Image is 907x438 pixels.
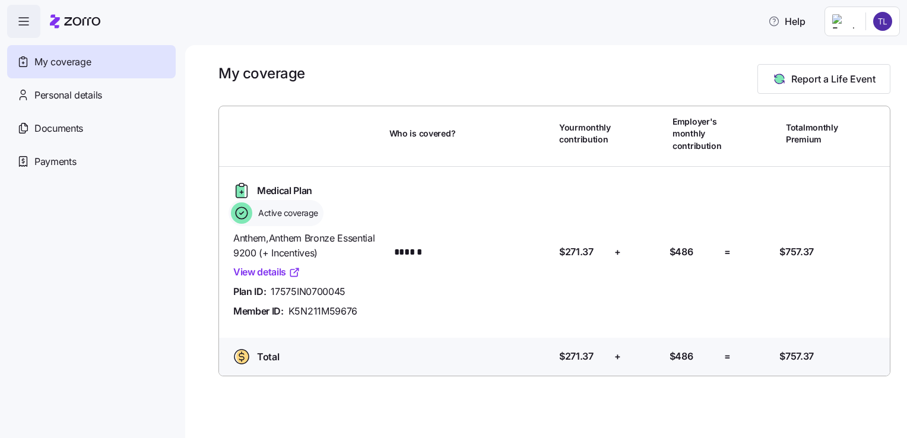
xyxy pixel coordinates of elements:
[559,122,611,146] span: Your monthly contribution
[233,265,300,280] a: View details
[271,284,345,299] span: 17575IN0700045
[255,207,318,219] span: Active coverage
[670,349,693,364] span: $486
[670,245,693,259] span: $486
[7,145,176,178] a: Payments
[724,349,731,364] span: =
[233,231,380,261] span: Anthem , Anthem Bronze Essential 9200 (+ Incentives)
[233,284,266,299] span: Plan ID:
[257,350,279,364] span: Total
[34,121,83,136] span: Documents
[779,245,814,259] span: $757.37
[7,112,176,145] a: Documents
[7,45,176,78] a: My coverage
[389,128,456,139] span: Who is covered?
[791,72,876,86] span: Report a Life Event
[257,183,312,198] span: Medical Plan
[559,245,594,259] span: $271.37
[832,14,856,28] img: Employer logo
[614,245,621,259] span: +
[34,88,102,103] span: Personal details
[288,304,357,319] span: K5N211M59676
[759,9,815,33] button: Help
[786,122,838,146] span: Total monthly Premium
[34,154,76,169] span: Payments
[724,245,731,259] span: =
[757,64,890,94] button: Report a Life Event
[559,349,594,364] span: $271.37
[768,14,805,28] span: Help
[233,304,284,319] span: Member ID:
[873,12,892,31] img: a16c80eaf46da22b57038c68bf3af178
[218,64,305,82] h1: My coverage
[673,116,722,152] span: Employer's monthly contribution
[614,349,621,364] span: +
[779,349,814,364] span: $757.37
[7,78,176,112] a: Personal details
[34,55,91,69] span: My coverage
